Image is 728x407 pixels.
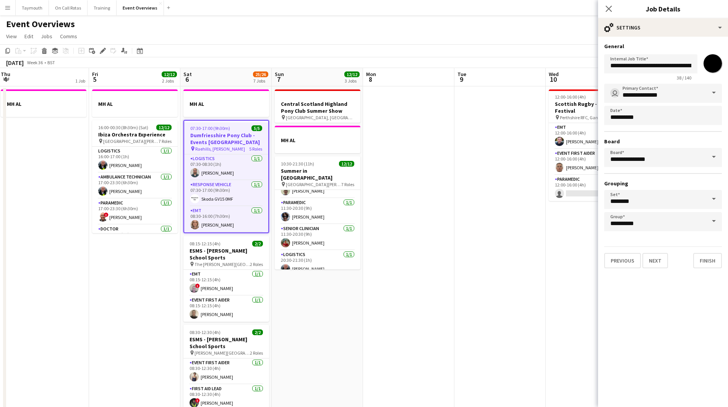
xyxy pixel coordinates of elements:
a: Comms [57,31,80,41]
span: 12/12 [344,71,360,77]
h3: General [604,43,722,50]
app-card-role: Ambulance Technician1/117:00-23:30 (6h30m)[PERSON_NAME] [92,173,178,199]
button: Previous [604,253,641,268]
h3: Ibiza Orchestra Experience [92,131,178,138]
button: Finish [693,253,722,268]
span: 5 [91,75,98,84]
span: 2 Roles [250,350,263,356]
span: 07:30-17:00 (9h30m) [190,125,230,131]
span: 7 Roles [159,138,172,144]
span: 10:30-21:30 (11h) [281,161,314,167]
app-job-card: MH AL [92,89,178,117]
div: 2 Jobs [162,78,177,84]
h1: Event Overviews [6,18,75,30]
span: Jobs [41,33,52,40]
div: 3 Jobs [345,78,359,84]
h3: Summer in [GEOGRAPHIC_DATA] [275,167,360,181]
span: 08:30-12:30 (4h) [190,329,221,335]
span: 25/26 [253,71,268,77]
span: The [PERSON_NAME][GEOGRAPHIC_DATA] [195,261,250,267]
span: 38 / 140 [671,75,697,81]
h3: Board [604,138,722,145]
app-job-card: MH AL [1,89,86,117]
app-card-role: Logistics1/116:00-17:00 (1h)[PERSON_NAME] [92,147,178,173]
app-job-card: 07:30-17:00 (9h30m)5/5Dumfriesshire Pony Club - Events [GEOGRAPHIC_DATA] Raehills, [PERSON_NAME]5... [183,120,269,233]
span: Raehills, [PERSON_NAME] [195,146,245,152]
span: Fri [92,71,98,78]
button: Training [88,0,117,15]
button: On Call Rotas [49,0,88,15]
span: 5 Roles [249,146,262,152]
span: 2/2 [252,329,263,335]
app-job-card: MH AL [183,89,269,117]
span: [GEOGRAPHIC_DATA][PERSON_NAME], [GEOGRAPHIC_DATA] [286,182,341,187]
a: Edit [21,31,36,41]
span: 08:15-12:15 (4h) [190,241,221,246]
div: BST [47,60,55,65]
span: Tue [457,71,466,78]
app-job-card: 10:30-21:30 (11h)12/12Summer in [GEOGRAPHIC_DATA] [GEOGRAPHIC_DATA][PERSON_NAME], [GEOGRAPHIC_DAT... [275,156,360,269]
h3: MH AL [1,101,86,107]
div: Settings [598,18,728,37]
span: [GEOGRAPHIC_DATA], [GEOGRAPHIC_DATA] [286,115,354,120]
h3: Scottish Rugby - Girls S1-4 Festival [549,101,634,114]
span: Sat [183,71,192,78]
span: Comms [60,33,77,40]
span: Sun [275,71,284,78]
span: ! [104,212,109,217]
app-card-role: Event First Aider1/112:00-16:00 (4h)[PERSON_NAME] [549,149,634,175]
app-job-card: 16:00-00:30 (8h30m) (Sat)12/12Ibiza Orchestra Experience [GEOGRAPHIC_DATA][PERSON_NAME], [GEOGRAP... [92,120,178,233]
app-card-role: EMT1/108:15-12:15 (4h)![PERSON_NAME] [183,270,269,296]
span: 7 [274,75,284,84]
app-card-role: Event First Aider1/108:15-12:15 (4h)[PERSON_NAME] [183,296,269,322]
span: 5/5 [251,125,262,131]
app-card-role: Senior Clinician1/111:30-20:30 (9h)[PERSON_NAME] [275,224,360,250]
app-card-role: EMT1/112:00-16:00 (4h)[PERSON_NAME] [549,123,634,149]
span: Week 36 [25,60,44,65]
span: 12/12 [162,71,177,77]
span: 8 [365,75,376,84]
span: 12/12 [156,125,172,130]
button: Taymouth [16,0,49,15]
div: 08:15-12:15 (4h)2/2ESMS - [PERSON_NAME] School Sports The [PERSON_NAME][GEOGRAPHIC_DATA]2 RolesEM... [183,236,269,322]
span: Perthshire RFC, Gannochy Sports Pavilion [560,115,615,120]
button: Event Overviews [117,0,164,15]
span: View [6,33,17,40]
h3: MH AL [275,137,360,144]
div: 12:00-16:00 (4h)2/3Scottish Rugby - Girls S1-4 Festival Perthshire RFC, Gannochy Sports Pavilion3... [549,89,634,201]
app-card-role: Logistics1/120:30-21:30 (1h)[PERSON_NAME] [275,250,360,276]
app-card-role: Doctor1/117:30-23:30 (6h) [92,225,178,251]
div: 1 Job [75,78,85,84]
span: 2/2 [252,241,263,246]
a: Jobs [38,31,55,41]
h3: Grouping [604,180,722,187]
app-card-role: Response Vehicle1/107:30-17:00 (9h30m)Skoda GV15 0MF [184,180,268,206]
app-card-role: Paramedic1/111:30-20:30 (9h)[PERSON_NAME] [275,198,360,224]
div: 7 Jobs [253,78,268,84]
span: [PERSON_NAME][GEOGRAPHIC_DATA] [195,350,250,356]
h3: MH AL [92,101,178,107]
app-job-card: MH AL [275,126,360,153]
span: Edit [24,33,33,40]
app-job-card: Central Scotland Highland Pony Club Summer Show [GEOGRAPHIC_DATA], [GEOGRAPHIC_DATA] [275,89,360,123]
h3: Job Details [598,4,728,14]
button: Next [642,253,668,268]
h3: ESMS - [PERSON_NAME] School Sports [183,336,269,350]
span: ! [195,398,200,403]
h3: Central Scotland Highland Pony Club Summer Show [275,101,360,114]
a: View [3,31,20,41]
span: Wed [549,71,559,78]
span: ! [195,284,200,288]
h3: MH AL [183,101,269,107]
span: [GEOGRAPHIC_DATA][PERSON_NAME], [GEOGRAPHIC_DATA] [103,138,159,144]
span: Mon [366,71,376,78]
app-card-role: Paramedic1/117:00-23:30 (6h30m)![PERSON_NAME] [92,199,178,225]
span: 2 Roles [250,261,263,267]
